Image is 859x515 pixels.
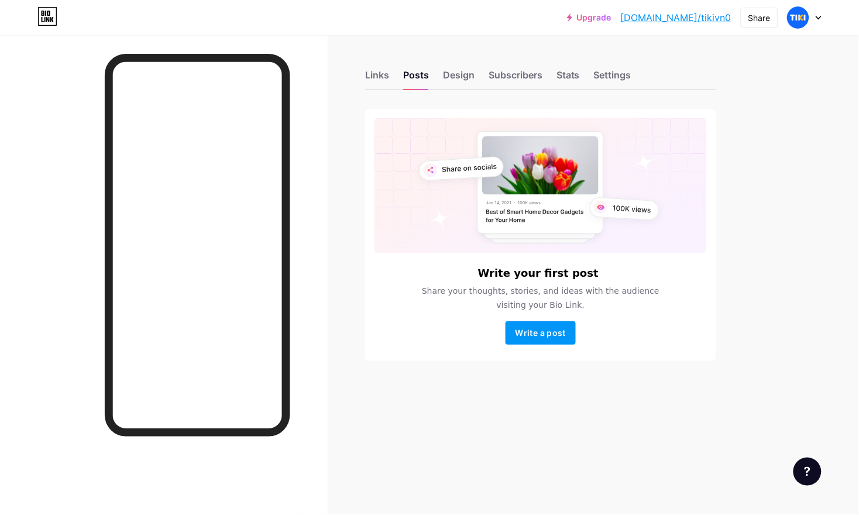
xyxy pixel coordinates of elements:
div: Subscribers [489,68,542,89]
div: Links [365,68,389,89]
img: Diễmm Nguyễnn [787,6,809,29]
button: Write a post [506,321,576,345]
a: [DOMAIN_NAME]/tikivn0 [621,11,731,25]
div: Settings [594,68,631,89]
div: Posts [403,68,429,89]
span: Share your thoughts, stories, and ideas with the audience visiting your Bio Link. [408,284,674,312]
div: Share [748,12,771,24]
a: Upgrade [567,13,611,22]
span: Write a post [516,328,566,338]
div: Stats [556,68,580,89]
h6: Write your first post [478,267,599,279]
div: Design [443,68,475,89]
